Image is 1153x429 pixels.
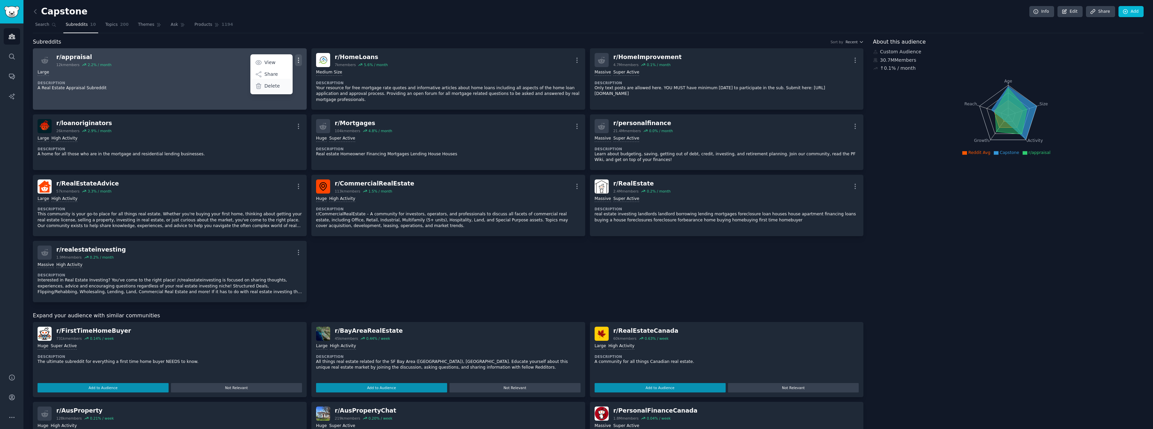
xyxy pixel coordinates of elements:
[613,327,678,335] div: r/ RealEstateCanada
[56,416,82,421] div: 128k members
[90,255,114,260] div: 0.2 % / month
[105,22,118,28] span: Topics
[120,22,129,28] span: 200
[56,53,112,61] div: r/ appraisal
[335,53,388,61] div: r/ HomeLoans
[329,136,355,142] div: Super Active
[56,119,112,127] div: r/ loanoriginators
[335,407,396,415] div: r/ AusPropertyChat
[595,207,859,211] dt: Description
[88,62,112,67] div: 2.2 % / month
[4,6,19,18] img: GummySearch logo
[613,69,640,76] div: Super Active
[613,189,639,194] div: 2.4M members
[38,151,302,157] p: A home for all those who are in the mortgage and residential lending businesses.
[56,262,82,268] div: High Activity
[38,262,54,268] div: Massive
[90,416,114,421] div: 0.21 % / week
[335,179,414,188] div: r/ CommercialRealEstate
[590,175,864,236] a: RealEstater/RealEstate2.4Mmembers0.2% / monthMassiveSuper ActiveDescriptionreal estate investing ...
[38,211,302,229] p: This community is your go-to place for all things real estate. Whether you're buying your first h...
[316,354,581,359] dt: Description
[595,69,611,76] div: Massive
[613,119,673,127] div: r/ personalfinance
[613,336,636,341] div: 60k members
[595,81,859,85] dt: Description
[595,407,609,421] img: PersonalFinanceCanada
[335,327,403,335] div: r/ BayAreaRealEstate
[613,53,682,61] div: r/ HomeImprovement
[264,59,276,66] p: View
[316,147,581,151] dt: Description
[449,383,581,392] button: Not Relevant
[316,151,581,157] p: Real estate Homeowner Financing Mortgages Lending House Houses
[335,189,360,194] div: 113k members
[595,151,859,163] p: Learn about budgeting, saving, getting out of debt, credit, investing, and retirement planning. J...
[846,40,864,44] button: Recent
[1000,150,1019,155] span: Capstone
[595,383,726,392] button: Add to Audience
[56,189,79,194] div: 57k members
[264,83,280,90] p: Delete
[38,207,302,211] dt: Description
[335,62,356,67] div: 7k members
[38,179,52,194] img: RealEstateAdvice
[56,255,82,260] div: 1.9M members
[335,416,360,421] div: 219k members
[38,196,49,202] div: Large
[873,48,1144,55] div: Custom Audience
[33,38,61,46] span: Subreddits
[316,211,581,229] p: r/CommercialRealEstate – A community for investors, operators, and professionals to discuss all f...
[264,71,278,78] p: Share
[1027,138,1043,143] tspan: Activity
[590,114,864,170] a: r/personalfinance21.4Mmembers0.0% / monthMassiveSuper ActiveDescriptionLearn about budgeting, sav...
[51,196,77,202] div: High Activity
[222,22,233,28] span: 1194
[595,327,609,341] img: RealEstateCanada
[595,85,859,97] p: Only text posts are allowed here. YOU MUST have minimum [DATE] to participate in the sub. Submit ...
[38,354,302,359] dt: Description
[964,101,977,106] tspan: Reach
[968,150,990,155] span: Reddit Avg
[316,359,581,371] p: All things real estate related for the SF Bay Area ([GEOGRAPHIC_DATA]), [GEOGRAPHIC_DATA]. Educat...
[33,6,87,17] h2: Capstone
[595,136,611,142] div: Massive
[38,119,52,133] img: loanoriginators
[613,416,639,421] div: 1.8M members
[38,273,302,277] dt: Description
[311,114,585,170] a: r/Mortgages104kmembers4.8% / monthHugeSuper ActiveDescriptionReal estate Homeowner Financing Mort...
[38,85,302,91] p: A Real Estate Appraisal Subreddit
[316,207,581,211] dt: Description
[311,48,585,110] a: HomeLoansr/HomeLoans7kmembers5.6% / monthMedium SizeDescriptionYour resource for free mortgage ra...
[90,336,114,341] div: 0.14 % / week
[35,22,49,28] span: Search
[38,277,302,295] p: Interested in Real Estate Investing? You've come to the right place! /r/realestateinvesting is fo...
[251,55,291,69] a: View
[647,62,671,67] div: 0.1 % / month
[613,136,640,142] div: Super Active
[1057,6,1083,17] a: Edit
[613,62,639,67] div: 4.7M members
[316,53,330,67] img: HomeLoans
[311,175,585,236] a: CommercialRealEstater/CommercialRealEstate113kmembers1.5% / monthHugeHigh ActivityDescriptionr/Co...
[831,40,843,44] div: Sort by
[316,343,327,350] div: Large
[38,383,169,392] button: Add to Audience
[1118,6,1144,17] a: Add
[88,128,112,133] div: 2.9 % / month
[56,179,119,188] div: r/ RealEstateAdvice
[728,383,859,392] button: Not Relevant
[316,196,327,202] div: Huge
[316,179,330,194] img: CommercialRealEstate
[90,22,96,28] span: 10
[171,383,302,392] button: Not Relevant
[645,336,668,341] div: 0.63 % / week
[1086,6,1115,17] a: Share
[1004,79,1012,84] tspan: Age
[873,57,1144,64] div: 30.7M Members
[138,22,155,28] span: Themes
[647,189,671,194] div: 0.2 % / month
[316,407,330,421] img: AusPropertyChat
[613,179,671,188] div: r/ RealEstate
[38,147,302,151] dt: Description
